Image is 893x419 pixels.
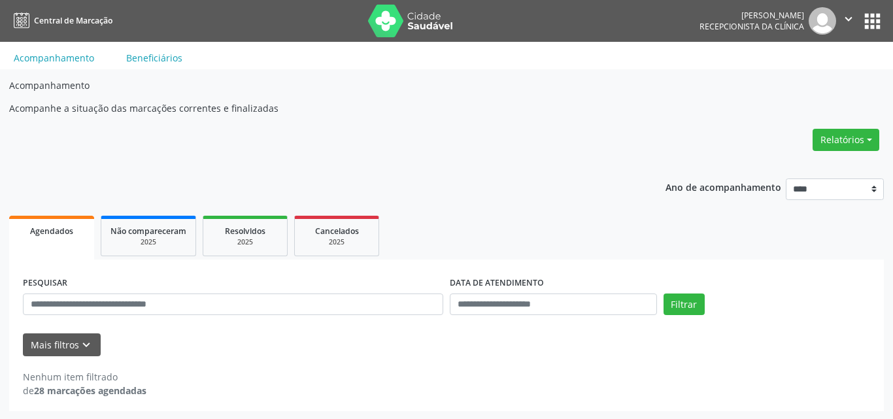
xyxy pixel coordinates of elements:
i:  [841,12,856,26]
p: Acompanhamento [9,78,884,92]
span: Resolvidos [225,226,265,237]
button: Filtrar [664,293,705,316]
i: keyboard_arrow_down [79,338,93,352]
div: de [23,384,146,397]
span: Recepcionista da clínica [699,21,804,32]
span: Cancelados [315,226,359,237]
button:  [836,7,861,35]
span: Agendados [30,226,73,237]
span: Central de Marcação [34,15,112,26]
img: img [809,7,836,35]
a: Beneficiários [117,46,192,69]
div: 2025 [212,237,278,247]
span: Não compareceram [110,226,186,237]
p: Ano de acompanhamento [666,178,781,195]
p: Acompanhe a situação das marcações correntes e finalizadas [9,101,884,115]
label: PESQUISAR [23,273,67,293]
strong: 28 marcações agendadas [34,384,146,397]
div: 2025 [304,237,369,247]
label: DATA DE ATENDIMENTO [450,273,544,293]
div: Nenhum item filtrado [23,370,146,384]
div: [PERSON_NAME] [699,10,804,21]
button: Mais filtroskeyboard_arrow_down [23,333,101,356]
button: apps [861,10,884,33]
a: Acompanhamento [5,46,103,69]
button: Relatórios [813,129,879,151]
a: Central de Marcação [9,10,112,31]
div: 2025 [110,237,186,247]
